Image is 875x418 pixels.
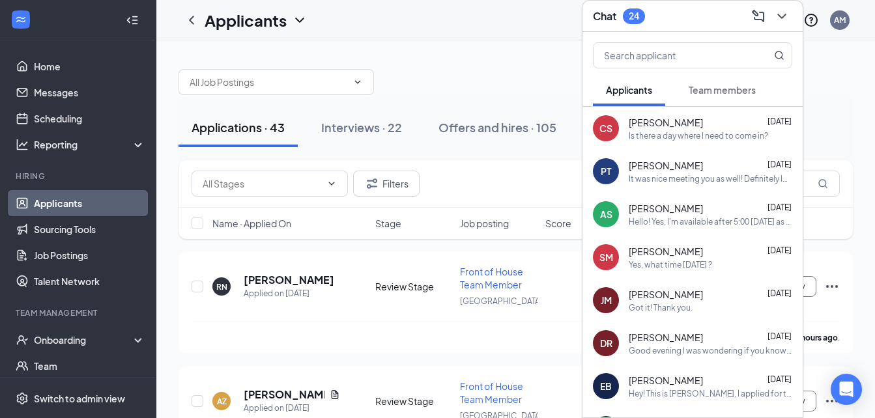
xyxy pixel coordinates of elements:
[34,216,145,242] a: Sourcing Tools
[629,10,639,21] div: 24
[16,333,29,346] svg: UserCheck
[34,268,145,294] a: Talent Network
[545,217,571,230] span: Score
[460,296,543,306] span: [GEOGRAPHIC_DATA]
[774,50,784,61] svg: MagnifyingGlass
[629,130,768,141] div: Is there a day where I need to come in?
[34,190,145,216] a: Applicants
[34,333,134,346] div: Onboarding
[767,202,792,212] span: [DATE]
[599,251,613,264] div: SM
[803,12,819,28] svg: QuestionInfo
[771,6,792,27] button: ChevronDown
[203,176,321,191] input: All Stages
[205,9,287,31] h1: Applicants
[244,287,334,300] div: Applied on [DATE]
[375,395,453,408] div: Review Stage
[767,374,792,384] span: [DATE]
[751,8,766,24] svg: ComposeMessage
[34,105,145,132] a: Scheduling
[192,119,285,135] div: Applications · 43
[375,280,453,293] div: Review Stage
[629,374,703,387] span: [PERSON_NAME]
[629,216,792,227] div: Hello! Yes, I'm available after 5:00 [DATE] as well as before 3:00 [DATE]. Would either of those ...
[352,77,363,87] svg: ChevronDown
[629,159,703,172] span: [PERSON_NAME]
[34,53,145,79] a: Home
[184,12,199,28] svg: ChevronLeft
[767,288,792,298] span: [DATE]
[16,392,29,405] svg: Settings
[244,402,340,415] div: Applied on [DATE]
[599,122,612,135] div: CS
[601,165,611,178] div: PT
[767,245,792,255] span: [DATE]
[629,202,703,215] span: [PERSON_NAME]
[14,13,27,26] svg: WorkstreamLogo
[460,217,509,230] span: Job posting
[126,14,139,27] svg: Collapse
[629,331,703,344] span: [PERSON_NAME]
[321,119,402,135] div: Interviews · 22
[438,119,556,135] div: Offers and hires · 105
[212,217,291,230] span: Name · Applied On
[326,178,337,189] svg: ChevronDown
[748,6,769,27] button: ComposeMessage
[375,217,401,230] span: Stage
[593,9,616,23] h3: Chat
[629,288,703,301] span: [PERSON_NAME]
[824,393,840,409] svg: Ellipses
[767,160,792,169] span: [DATE]
[16,138,29,151] svg: Analysis
[292,12,308,28] svg: ChevronDown
[834,14,846,25] div: AM
[790,333,838,342] b: 14 hours ago
[16,171,143,182] div: Hiring
[818,178,828,189] svg: MagnifyingGlass
[460,380,523,405] span: Front of House Team Member
[353,171,420,197] button: Filter Filters
[190,75,347,89] input: All Job Postings
[767,331,792,341] span: [DATE]
[34,79,145,105] a: Messages
[34,392,125,405] div: Switch to admin view
[629,345,792,356] div: Good evening I was wondering if you know if there was any movement with my application?
[600,337,612,350] div: DR
[629,245,703,258] span: [PERSON_NAME]
[244,273,334,287] h5: [PERSON_NAME]
[774,8,790,24] svg: ChevronDown
[831,374,862,405] div: Open Intercom Messenger
[244,387,324,402] h5: [PERSON_NAME]
[330,389,340,400] svg: Document
[629,259,712,270] div: Yes, what time [DATE] ?
[824,279,840,294] svg: Ellipses
[606,84,652,96] span: Applicants
[629,173,792,184] div: It was nice meeting you as well! Definitely looking forward to our conversation [DATE].
[629,302,693,313] div: Got it! Thank you.
[217,396,227,407] div: AZ
[600,380,612,393] div: EB
[34,138,146,151] div: Reporting
[689,84,756,96] span: Team members
[594,43,748,68] input: Search applicant
[629,116,703,129] span: [PERSON_NAME]
[600,208,612,221] div: AS
[16,307,143,318] div: Team Management
[216,281,227,292] div: RN
[460,266,523,290] span: Front of House Team Member
[767,117,792,126] span: [DATE]
[364,176,380,191] svg: Filter
[629,388,792,399] div: Hey! This is [PERSON_NAME], I applied for the front house position. Just wondering if there's any...
[34,353,145,379] a: Team
[601,294,612,307] div: JM
[34,242,145,268] a: Job Postings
